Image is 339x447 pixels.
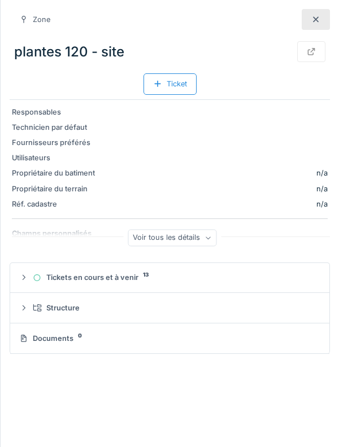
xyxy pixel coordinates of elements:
[144,73,197,94] div: Ticket
[128,230,216,246] div: Voir tous les détails
[33,272,316,283] div: Tickets en cours et à venir
[12,183,97,194] div: Propriétaire du terrain
[101,199,328,209] div: n/a
[12,199,97,209] div: Réf. cadastre
[101,183,328,194] div: n/a
[19,333,316,344] div: Documents
[15,297,325,318] summary: Structure
[12,107,97,117] div: Responsables
[12,137,97,148] div: Fournisseurs préférés
[10,37,330,67] div: plantes 120 - site
[33,14,50,25] div: Zone
[33,303,316,313] div: Structure
[316,168,328,178] div: n/a
[12,152,97,163] div: Utilisateurs
[15,268,325,288] summary: Tickets en cours et à venir13
[15,328,325,349] summary: Documents0
[12,122,97,133] div: Technicien par défaut
[12,168,97,178] div: Propriétaire du batiment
